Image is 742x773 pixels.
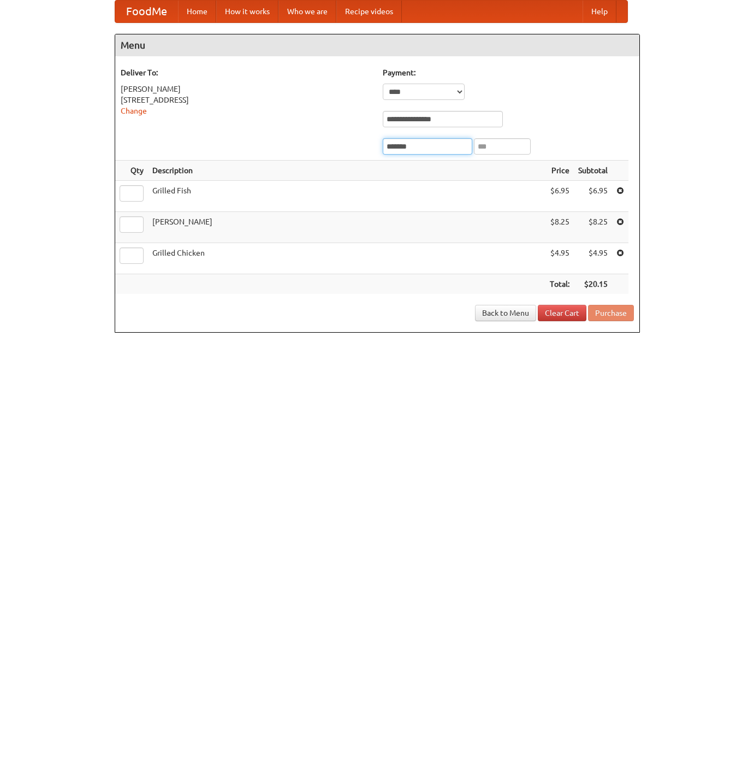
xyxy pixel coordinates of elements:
[121,95,372,105] div: [STREET_ADDRESS]
[545,161,574,181] th: Price
[545,243,574,274] td: $4.95
[121,107,147,115] a: Change
[574,243,612,274] td: $4.95
[574,181,612,212] td: $6.95
[574,161,612,181] th: Subtotal
[121,84,372,95] div: [PERSON_NAME]
[278,1,336,22] a: Who we are
[475,305,536,321] a: Back to Menu
[583,1,616,22] a: Help
[545,274,574,294] th: Total:
[574,274,612,294] th: $20.15
[115,34,639,56] h4: Menu
[148,161,545,181] th: Description
[115,1,178,22] a: FoodMe
[178,1,216,22] a: Home
[148,181,545,212] td: Grilled Fish
[148,212,545,243] td: [PERSON_NAME]
[336,1,402,22] a: Recipe videos
[545,212,574,243] td: $8.25
[115,161,148,181] th: Qty
[148,243,545,274] td: Grilled Chicken
[545,181,574,212] td: $6.95
[538,305,586,321] a: Clear Cart
[574,212,612,243] td: $8.25
[121,67,372,78] h5: Deliver To:
[383,67,634,78] h5: Payment:
[588,305,634,321] button: Purchase
[216,1,278,22] a: How it works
